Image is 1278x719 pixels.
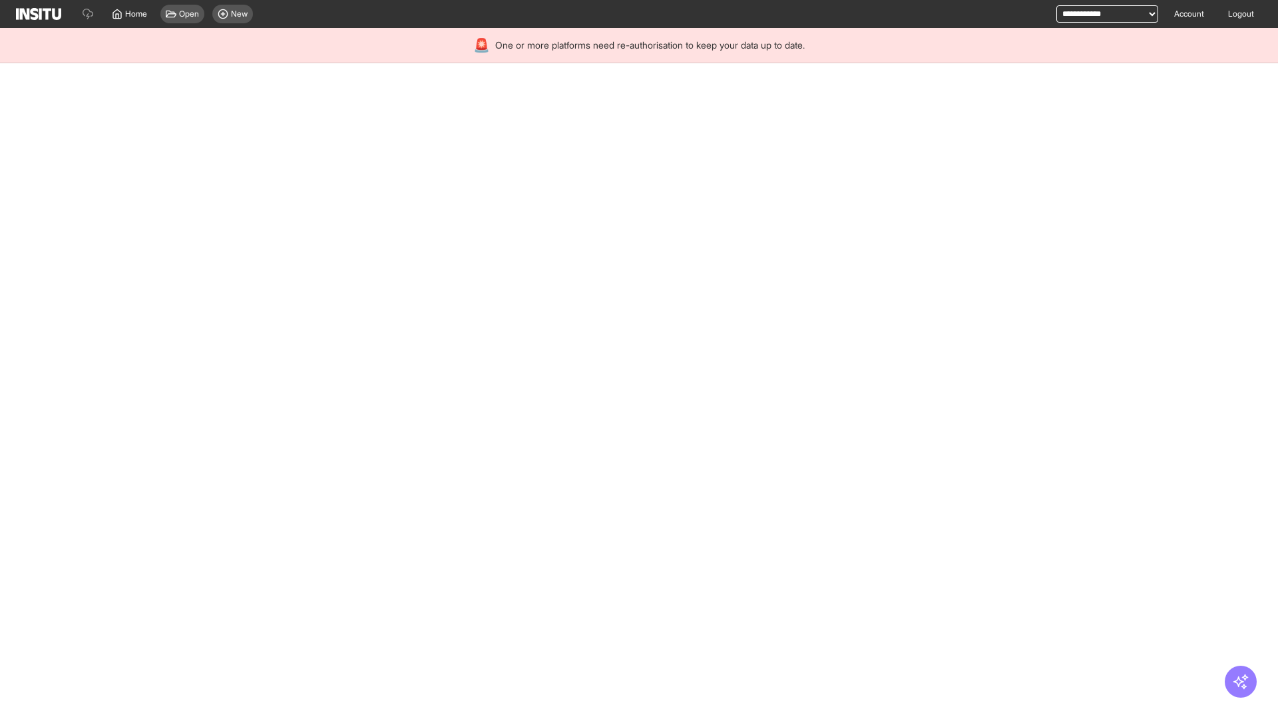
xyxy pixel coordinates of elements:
[125,9,147,19] span: Home
[16,8,61,20] img: Logo
[473,36,490,55] div: 🚨
[495,39,805,52] span: One or more platforms need re-authorisation to keep your data up to date.
[231,9,248,19] span: New
[179,9,199,19] span: Open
